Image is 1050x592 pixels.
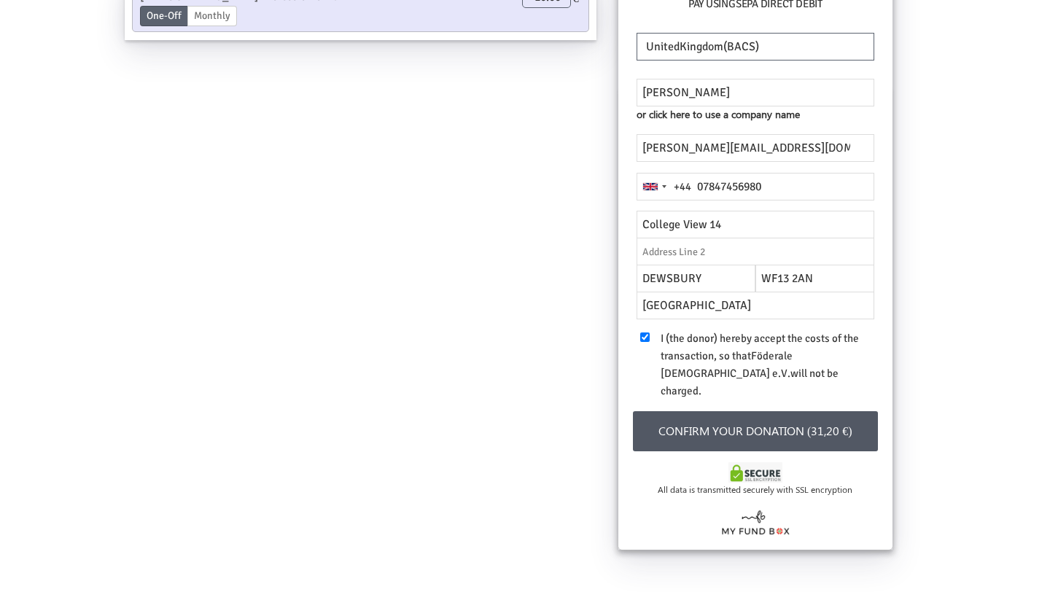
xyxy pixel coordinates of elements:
[633,483,878,496] div: All data is transmitted securely with SSL encryption
[637,134,874,162] input: Enter Your Email *
[637,174,691,200] button: Selected country
[755,265,874,292] input: Postal code
[633,411,878,451] button: Confirm your donation (31,20 €)
[140,6,188,26] label: One-Off
[637,79,874,106] input: Name *
[637,106,800,122] span: or click here to use a company name
[674,179,691,195] div: +44
[637,265,755,292] input: City
[661,332,859,397] span: I (the donor) hereby accept the costs of the transaction, so that will not be charged.
[637,211,874,238] input: Address Line 1
[187,6,237,26] label: Monthly
[637,238,874,265] input: Address Line 2
[637,292,874,319] input: Country
[637,173,874,200] input: 7400 123456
